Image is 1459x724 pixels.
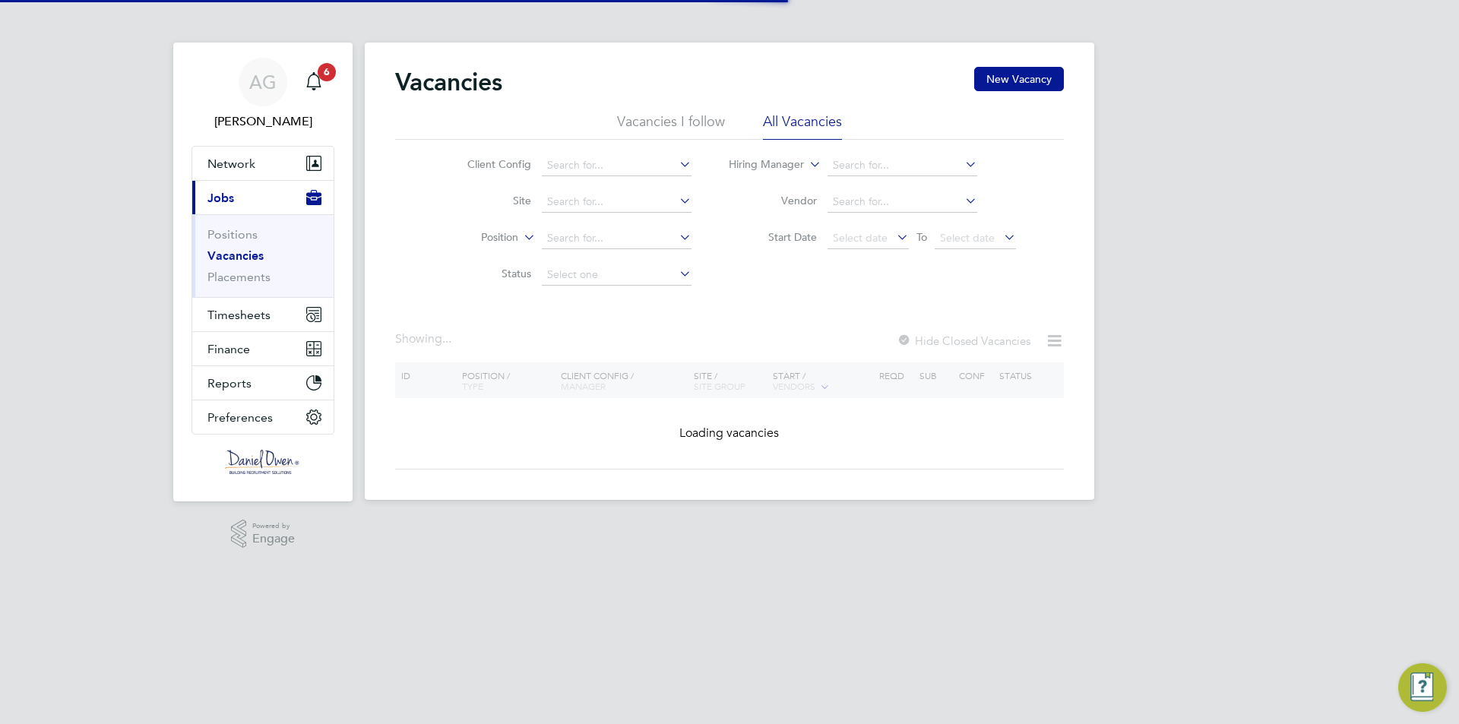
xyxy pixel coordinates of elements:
[729,230,817,244] label: Start Date
[207,191,234,205] span: Jobs
[191,112,334,131] span: Amy Garcia
[192,400,334,434] button: Preferences
[318,63,336,81] span: 6
[192,298,334,331] button: Timesheets
[1398,663,1447,712] button: Engage Resource Center
[442,331,451,346] span: ...
[542,264,692,286] input: Select one
[225,450,301,474] img: danielowen-logo-retina.png
[299,58,329,106] a: 6
[444,157,531,171] label: Client Config
[191,450,334,474] a: Go to home page
[192,214,334,297] div: Jobs
[431,230,518,245] label: Position
[207,248,264,263] a: Vacancies
[173,43,353,501] nav: Main navigation
[542,191,692,213] input: Search for...
[192,366,334,400] button: Reports
[828,155,977,176] input: Search for...
[207,227,258,242] a: Positions
[444,267,531,280] label: Status
[252,533,295,545] span: Engage
[940,231,995,245] span: Select date
[207,156,255,171] span: Network
[542,155,692,176] input: Search for...
[542,228,692,249] input: Search for...
[207,270,271,284] a: Placements
[231,520,296,549] a: Powered byEngage
[249,72,277,92] span: AG
[207,376,252,390] span: Reports
[717,157,804,172] label: Hiring Manager
[828,191,977,213] input: Search for...
[833,231,888,245] span: Select date
[252,520,295,533] span: Powered by
[191,58,334,131] a: AG[PERSON_NAME]
[207,410,273,425] span: Preferences
[192,181,334,214] button: Jobs
[763,112,842,140] li: All Vacancies
[729,194,817,207] label: Vendor
[912,227,932,247] span: To
[207,308,271,322] span: Timesheets
[897,334,1030,348] label: Hide Closed Vacancies
[192,147,334,180] button: Network
[444,194,531,207] label: Site
[974,67,1064,91] button: New Vacancy
[207,342,250,356] span: Finance
[395,67,502,97] h2: Vacancies
[617,112,725,140] li: Vacancies I follow
[395,331,454,347] div: Showing
[192,332,334,365] button: Finance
